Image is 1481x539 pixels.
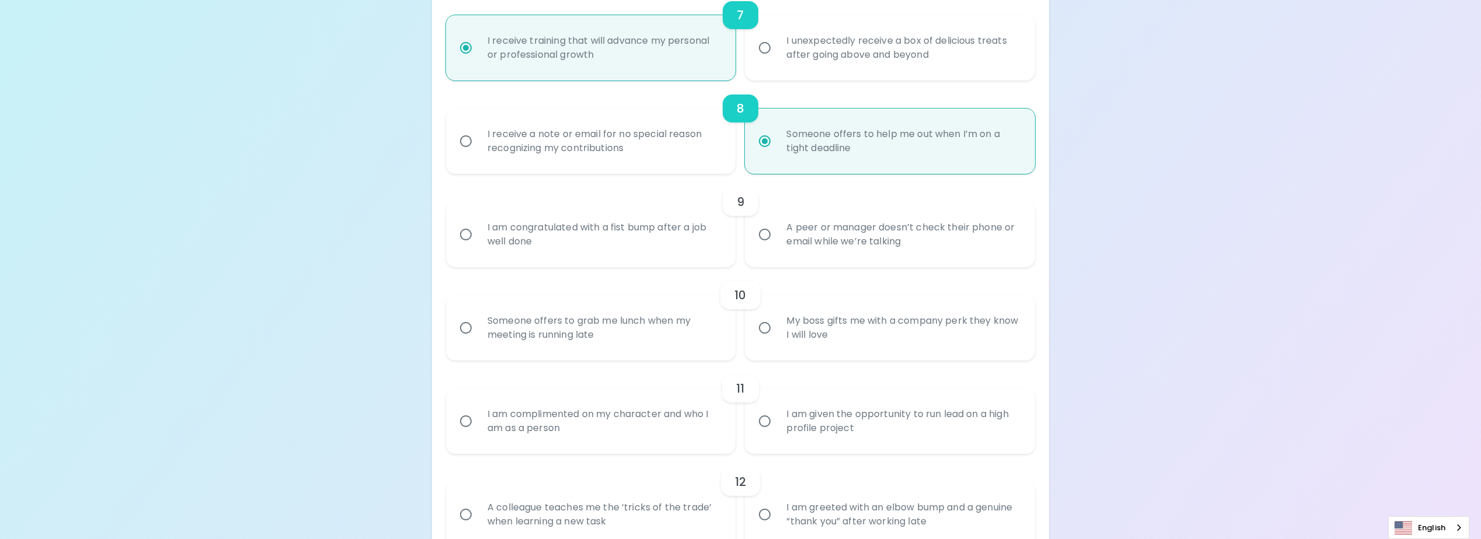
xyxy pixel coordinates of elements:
[734,286,746,304] h6: 10
[777,206,1029,262] div: A peer or manager doesn’t check their phone or email while we’re talking
[777,20,1029,76] div: I unexpectedly receive a box of delicious treats after going above and beyond
[478,206,730,262] div: I am congratulated with a fist bump after a job well done
[478,20,730,76] div: I receive training that will advance my personal or professional growth
[1388,516,1469,539] aside: Language selected: English
[446,360,1035,454] div: choice-group-check
[1389,517,1469,538] a: English
[446,267,1035,360] div: choice-group-check
[737,6,744,24] h6: 7
[478,393,730,449] div: I am complimented on my character and who I am as a person
[777,300,1029,356] div: My boss gifts me with a company perk they know I will love
[446,174,1035,267] div: choice-group-check
[735,473,746,491] h6: 12
[1388,516,1469,539] div: Language
[446,80,1035,174] div: choice-group-check
[478,113,730,169] div: I receive a note or email for no special reason recognizing my contributions
[777,393,1029,449] div: I am given the opportunity to run lead on a high profile project
[478,300,730,356] div: Someone offers to grab me lunch when my meeting is running late
[737,99,744,118] h6: 8
[736,379,744,398] h6: 11
[737,192,744,211] h6: 9
[777,113,1029,169] div: Someone offers to help me out when I’m on a tight deadline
